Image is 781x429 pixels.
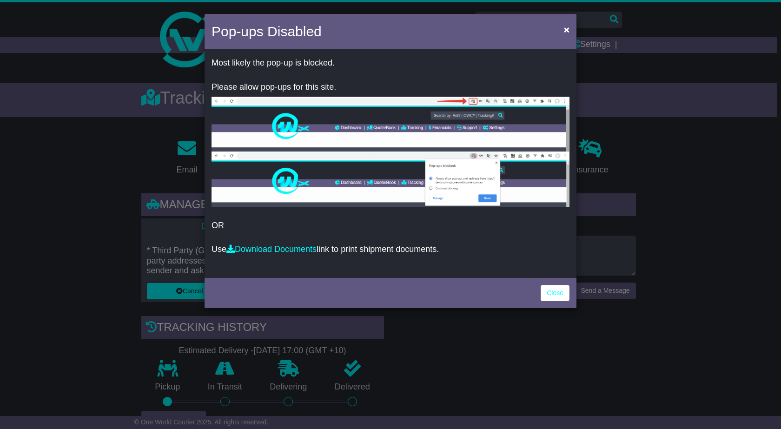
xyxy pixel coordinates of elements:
div: OR [205,51,576,276]
p: Use link to print shipment documents. [212,244,569,255]
img: allow-popup-1.png [212,97,569,152]
p: Most likely the pop-up is blocked. [212,58,569,68]
h4: Pop-ups Disabled [212,21,322,42]
button: Close [559,20,574,39]
p: Please allow pop-ups for this site. [212,82,569,92]
a: Download Documents [226,244,317,254]
span: × [564,24,569,35]
a: Close [541,285,569,301]
img: allow-popup-2.png [212,152,569,207]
